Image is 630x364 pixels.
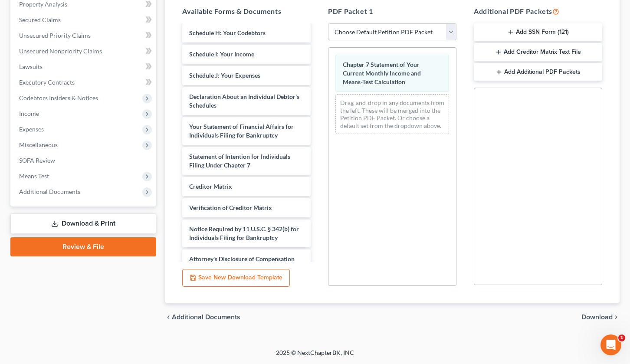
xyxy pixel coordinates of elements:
[19,188,80,195] span: Additional Documents
[474,6,602,16] h5: Additional PDF Packets
[19,141,58,148] span: Miscellaneous
[581,314,613,321] span: Download
[189,225,299,241] span: Notice Required by 11 U.S.C. § 342(b) for Individuals Filing for Bankruptcy
[182,269,290,287] button: Save New Download Template
[19,0,67,8] span: Property Analysis
[189,255,295,262] span: Attorney's Disclosure of Compensation
[335,94,449,134] div: Drag-and-drop in any documents from the left. These will be merged into the Petition PDF Packet. ...
[189,29,266,36] span: Schedule H: Your Codebtors
[343,61,421,85] span: Chapter 7 Statement of Your Current Monthly Income and Means-Test Calculation
[12,75,156,90] a: Executory Contracts
[12,59,156,75] a: Lawsuits
[19,110,39,117] span: Income
[613,314,620,321] i: chevron_right
[12,43,156,59] a: Unsecured Nonpriority Claims
[189,183,232,190] span: Creditor Matrix
[189,72,260,79] span: Schedule J: Your Expenses
[12,28,156,43] a: Unsecured Priority Claims
[12,153,156,168] a: SOFA Review
[172,314,240,321] span: Additional Documents
[165,314,240,321] a: chevron_left Additional Documents
[19,79,75,86] span: Executory Contracts
[182,6,311,16] h5: Available Forms & Documents
[12,12,156,28] a: Secured Claims
[474,63,602,81] button: Add Additional PDF Packets
[19,47,102,55] span: Unsecured Nonpriority Claims
[618,334,625,341] span: 1
[19,63,43,70] span: Lawsuits
[10,237,156,256] a: Review & File
[19,172,49,180] span: Means Test
[189,123,294,139] span: Your Statement of Financial Affairs for Individuals Filing for Bankruptcy
[189,93,299,109] span: Declaration About an Individual Debtor's Schedules
[474,23,602,42] button: Add SSN Form (121)
[10,213,156,234] a: Download & Print
[328,6,456,16] h5: PDF Packet 1
[19,16,61,23] span: Secured Claims
[19,157,55,164] span: SOFA Review
[189,50,254,58] span: Schedule I: Your Income
[189,153,290,169] span: Statement of Intention for Individuals Filing Under Chapter 7
[189,204,272,211] span: Verification of Creditor Matrix
[19,32,91,39] span: Unsecured Priority Claims
[165,314,172,321] i: chevron_left
[474,43,602,61] button: Add Creditor Matrix Text File
[68,348,562,364] div: 2025 © NextChapterBK, INC
[19,125,44,133] span: Expenses
[581,314,620,321] button: Download chevron_right
[19,94,98,102] span: Codebtors Insiders & Notices
[600,334,621,355] iframe: Intercom live chat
